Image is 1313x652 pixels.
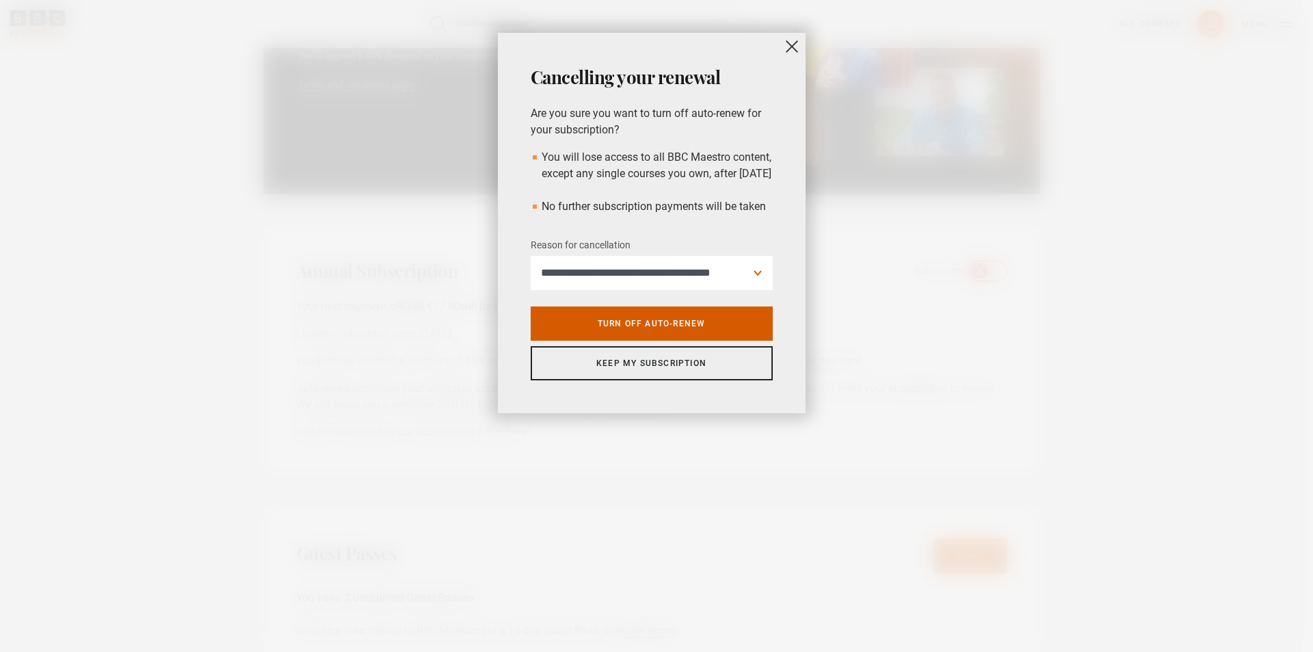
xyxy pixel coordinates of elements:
[531,198,773,215] li: No further subscription payments will be taken
[531,237,631,254] label: Reason for cancellation
[531,105,773,138] p: Are you sure you want to turn off auto-renew for your subscription?
[778,33,806,60] button: close
[531,149,773,182] li: You will lose access to all BBC Maestro content, except any single courses you own, after [DATE]
[531,307,773,341] a: Turn off auto-renew
[531,346,773,380] a: Keep my subscription
[531,66,773,89] h2: Cancelling your renewal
